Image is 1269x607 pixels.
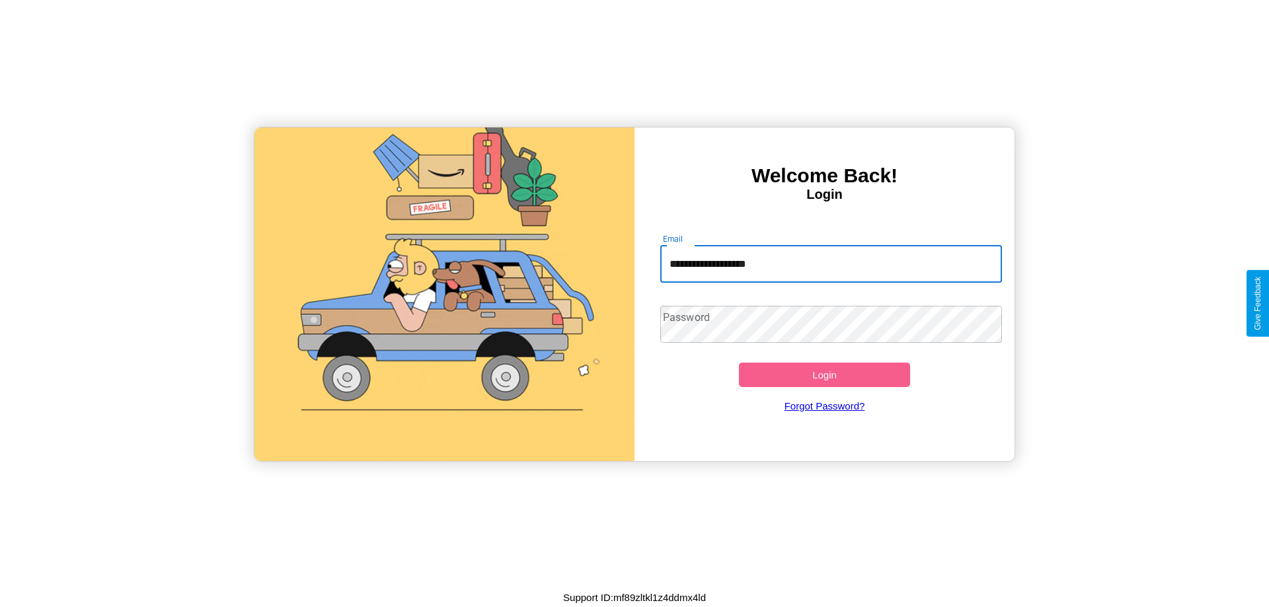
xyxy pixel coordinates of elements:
div: Give Feedback [1253,277,1262,330]
button: Login [739,363,910,387]
label: Email [663,233,683,244]
img: gif [254,127,634,461]
a: Forgot Password? [654,387,996,425]
p: Support ID: mf89zltkl1z4ddmx4ld [563,589,706,606]
h4: Login [634,187,1015,202]
h3: Welcome Back! [634,164,1015,187]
